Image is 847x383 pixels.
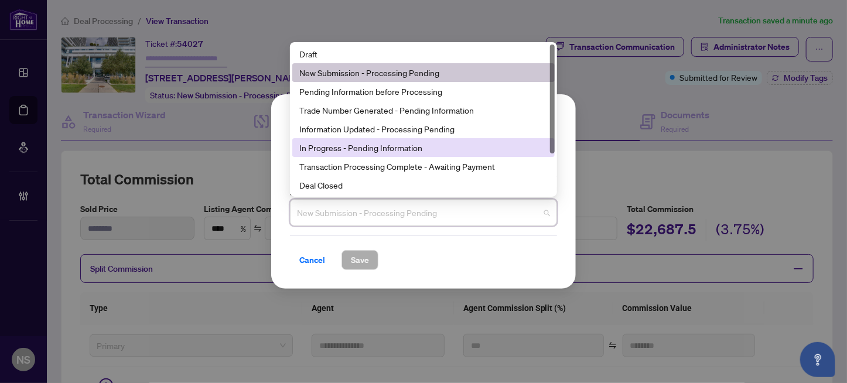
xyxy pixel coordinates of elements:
div: New Submission - Processing Pending [299,66,548,79]
div: Draft [299,47,548,60]
div: Information Updated - Processing Pending [299,122,548,135]
div: In Progress - Pending Information [292,138,555,157]
div: Pending Information before Processing [292,82,555,101]
div: In Progress - Pending Information [299,141,548,154]
div: Deal Closed [292,176,555,194]
div: Transaction Processing Complete - Awaiting Payment [292,157,555,176]
div: Deal Closed [299,179,548,191]
div: Trade Number Generated - Pending Information [292,101,555,119]
button: Open asap [800,342,835,377]
div: Information Updated - Processing Pending [292,119,555,138]
button: Cancel [290,250,334,270]
div: Pending Information before Processing [299,85,548,98]
div: Draft [292,45,555,63]
div: New Submission - Processing Pending [292,63,555,82]
button: Save [341,250,378,270]
span: Cancel [299,251,325,269]
div: Transaction Processing Complete - Awaiting Payment [299,160,548,173]
span: New Submission - Processing Pending [297,201,550,224]
div: Trade Number Generated - Pending Information [299,104,548,117]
